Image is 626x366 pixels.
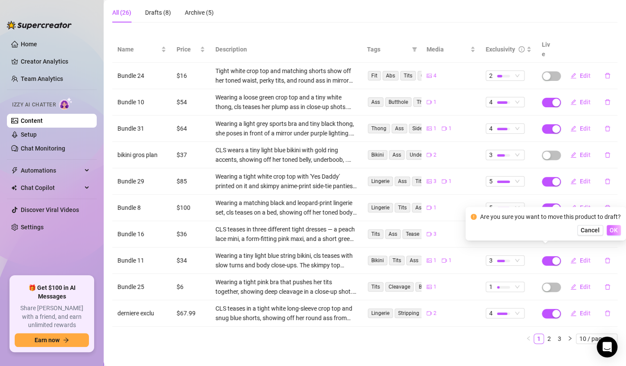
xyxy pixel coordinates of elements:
span: 1 [449,257,452,265]
td: $85 [171,168,210,195]
span: Lingerie [368,203,393,212]
span: Thong [368,124,390,133]
span: 2 [433,151,436,159]
button: Edit [563,280,598,294]
span: Gym [417,71,435,80]
button: OK [607,225,621,235]
span: delete [604,284,610,290]
span: Tits [368,229,383,239]
span: 1 [449,177,452,186]
span: 5 [489,203,493,212]
a: Content [21,117,43,124]
div: Drafts (8) [145,8,171,17]
span: Price [177,45,198,54]
button: Edit [563,306,598,320]
th: Tags [362,36,421,63]
span: Edit [580,151,591,158]
span: Izzy AI Chatter [12,101,56,109]
a: Settings [21,224,44,231]
td: bikini gros plan [112,142,171,168]
div: Wearing a loose green crop top and a tiny white thong, cls teases her plump ass in close-up shots... [215,93,357,112]
span: Automations [21,164,82,177]
a: Team Analytics [21,75,63,82]
div: CLS teases in a tight white long-sleeve crop top and snug blue shorts, showing off her round ass ... [215,304,357,323]
th: Description [210,36,362,63]
div: Page Size [576,334,617,344]
div: Wearing a tight white crop top with 'Yes Daddy' printed on it and skimpy anime-print side-tie pan... [215,172,357,191]
span: 1 [433,204,436,212]
td: Bundle 25 [112,274,171,300]
span: 3 [489,150,493,160]
span: Share [PERSON_NAME] with a friend, and earn unlimited rewards [15,304,89,330]
span: edit [570,99,576,105]
span: OK [610,227,618,234]
th: Name [112,36,171,63]
span: video-camera [427,100,432,105]
button: Edit [563,148,598,162]
th: Price [171,36,210,63]
span: 10 / page [579,334,614,344]
span: info-circle [519,46,525,52]
a: Home [21,41,37,48]
span: Ass [385,229,401,239]
span: delete [604,73,610,79]
span: Bikini [368,256,387,265]
span: delete [604,205,610,211]
div: Wearing a light grey sports bra and tiny black thong, she poses in front of a mirror under purple... [215,119,357,138]
td: $64 [171,116,210,142]
div: All (26) [112,8,131,17]
button: Edit [563,254,598,267]
span: Lingerie [368,177,393,186]
img: AI Chatter [59,97,73,110]
span: Media [427,45,468,54]
span: Chat Copilot [21,181,82,195]
a: 1 [534,334,544,344]
span: video-camera [427,231,432,237]
div: CLS teases in three different tight dresses — a peach lace mini, a form-fitting pink maxi, and a ... [215,225,357,244]
td: Bundle 31 [112,116,171,142]
td: $67.99 [171,300,210,327]
button: Edit [563,69,598,83]
span: edit [570,205,576,211]
button: right [565,334,575,344]
span: edit [570,310,576,316]
span: Ass [412,203,427,212]
li: Previous Page [523,334,534,344]
span: 🎁 Get $100 in AI Messages [15,284,89,301]
td: $6 [171,274,210,300]
button: Edit [563,122,598,135]
td: Bundle 24 [112,63,171,89]
div: Archive (5) [185,8,214,17]
button: Edit [563,95,598,109]
a: Setup [21,131,37,138]
span: picture [427,284,432,289]
span: 4 [433,72,436,80]
span: 1 [433,125,436,133]
span: arrow-right [63,337,69,343]
button: Edit [563,174,598,188]
div: Exclusivity [486,45,515,54]
div: Open Intercom Messenger [597,337,617,357]
span: Tits [389,256,405,265]
button: Cancel [577,225,603,235]
span: edit [570,73,576,79]
button: left [523,334,534,344]
span: 1 [489,282,493,292]
span: Edit [580,99,591,106]
span: Abs [383,71,398,80]
span: video-camera [442,258,447,263]
a: Chat Monitoring [21,145,65,152]
span: 3 [433,230,436,238]
span: Bra [415,282,430,292]
span: edit [570,178,576,184]
span: thunderbolt [11,167,18,174]
li: 2 [544,334,554,344]
li: Next Page [565,334,575,344]
span: 4 [489,308,493,318]
span: Butthole [385,97,411,107]
li: 3 [554,334,565,344]
button: delete [598,280,617,294]
span: video-camera [427,205,432,210]
div: Wearing a matching black and leopard-print lingerie set, cls teases on a bed, showing off her ton... [215,198,357,217]
span: Ass [392,124,407,133]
